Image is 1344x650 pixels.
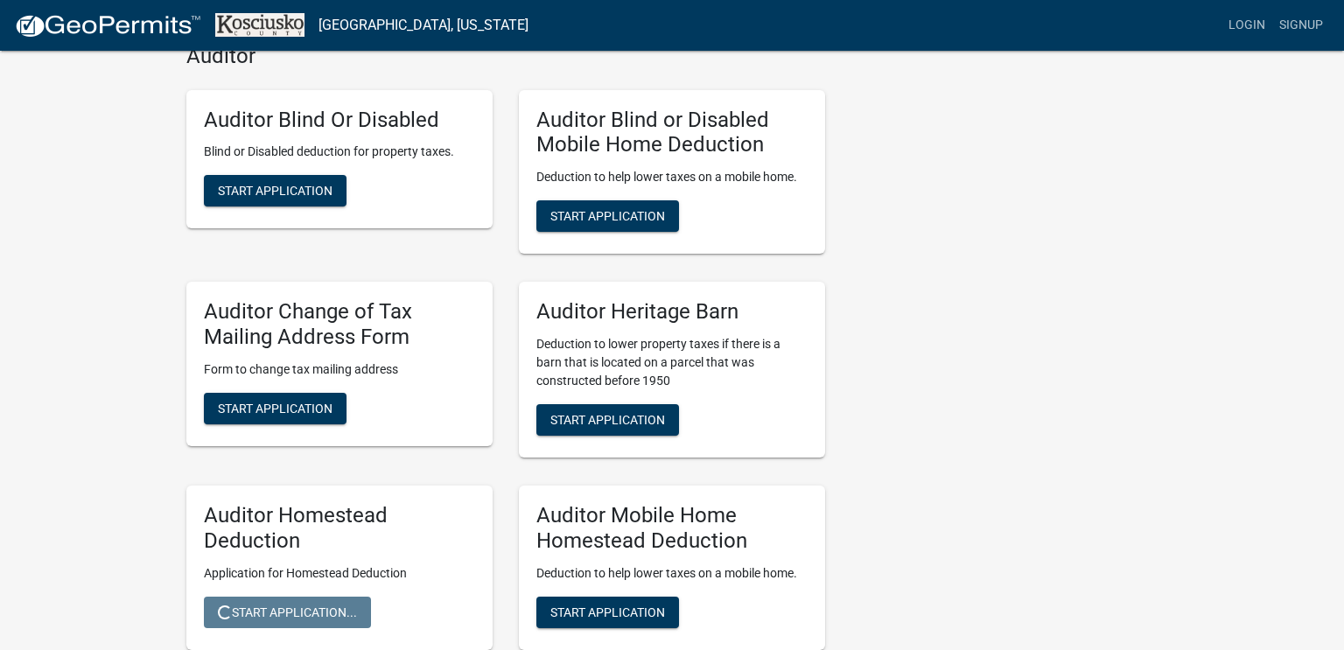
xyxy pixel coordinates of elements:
span: Start Application [550,605,665,619]
a: [GEOGRAPHIC_DATA], [US_STATE] [318,10,528,40]
span: Start Application [550,412,665,426]
p: Form to change tax mailing address [204,360,475,379]
h5: Auditor Blind Or Disabled [204,108,475,133]
a: Signup [1272,9,1330,42]
h4: Auditor [186,44,825,69]
h5: Auditor Heritage Barn [536,299,808,325]
p: Blind or Disabled deduction for property taxes. [204,143,475,161]
button: Start Application [204,393,346,424]
span: Start Application [218,401,332,415]
h5: Auditor Blind or Disabled Mobile Home Deduction [536,108,808,158]
span: Start Application [218,184,332,198]
p: Deduction to help lower taxes on a mobile home. [536,168,808,186]
button: Start Application [536,200,679,232]
h5: Auditor Mobile Home Homestead Deduction [536,503,808,554]
p: Application for Homestead Deduction [204,564,475,583]
p: Deduction to help lower taxes on a mobile home. [536,564,808,583]
a: Login [1221,9,1272,42]
span: Start Application [550,209,665,223]
button: Start Application [536,597,679,628]
p: Deduction to lower property taxes if there is a barn that is located on a parcel that was constru... [536,335,808,390]
img: Kosciusko County, Indiana [215,13,304,37]
span: Start Application... [218,605,357,619]
h5: Auditor Homestead Deduction [204,503,475,554]
button: Start Application [536,404,679,436]
h5: Auditor Change of Tax Mailing Address Form [204,299,475,350]
button: Start Application... [204,597,371,628]
button: Start Application [204,175,346,206]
